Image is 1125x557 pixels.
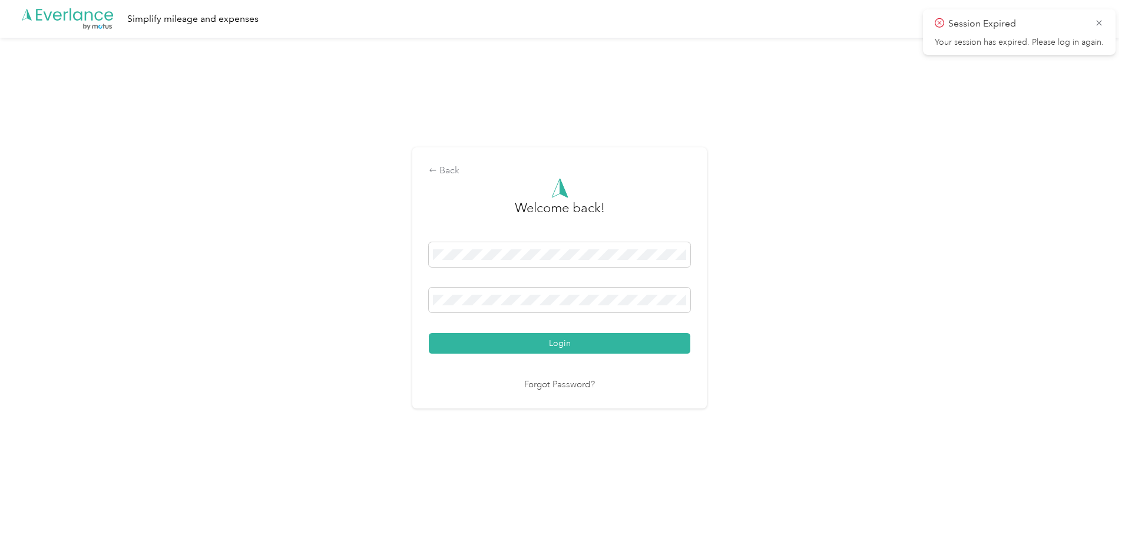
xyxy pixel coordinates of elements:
p: Session Expired [948,17,1086,31]
button: Login [429,333,690,354]
a: Forgot Password? [524,378,595,392]
div: Simplify mileage and expenses [127,12,259,27]
h3: greeting [515,198,605,230]
div: Back [429,164,690,178]
p: Your session has expired. Please log in again. [935,37,1104,48]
